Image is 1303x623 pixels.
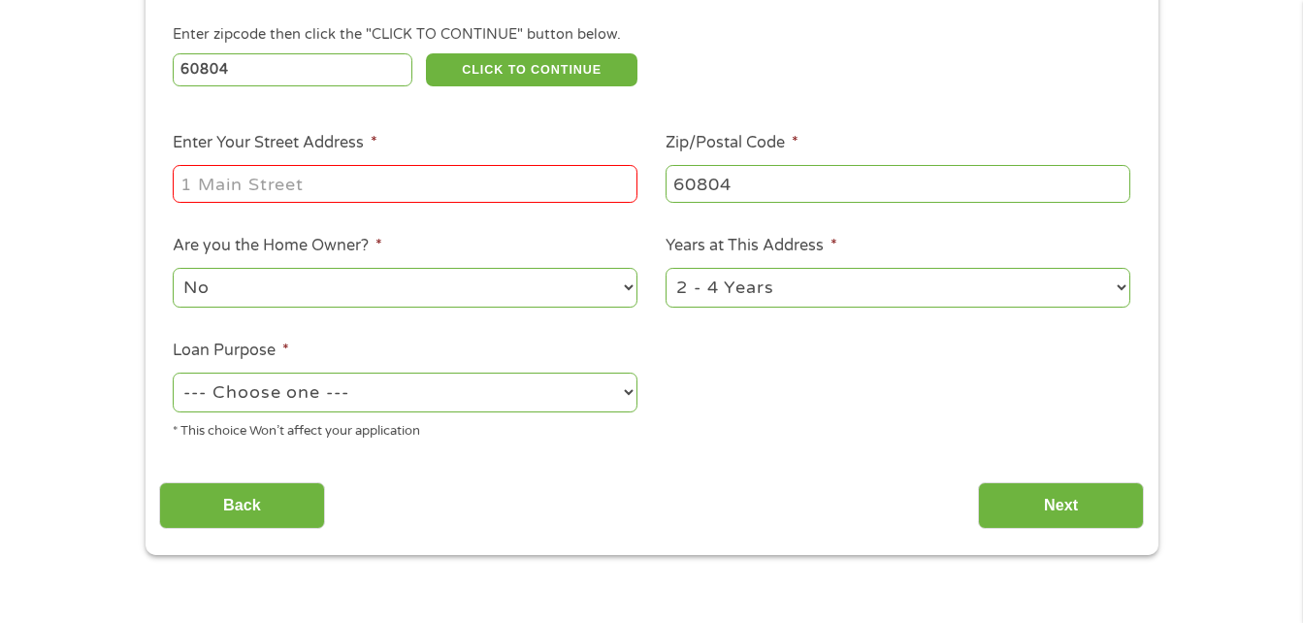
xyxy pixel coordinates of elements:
[173,24,1129,46] div: Enter zipcode then click the "CLICK TO CONTINUE" button below.
[978,482,1144,530] input: Next
[173,165,637,202] input: 1 Main Street
[159,482,325,530] input: Back
[173,53,412,86] input: Enter Zipcode (e.g 01510)
[666,133,798,153] label: Zip/Postal Code
[666,236,837,256] label: Years at This Address
[173,236,382,256] label: Are you the Home Owner?
[173,341,289,361] label: Loan Purpose
[426,53,637,86] button: CLICK TO CONTINUE
[173,415,637,442] div: * This choice Won’t affect your application
[173,133,377,153] label: Enter Your Street Address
